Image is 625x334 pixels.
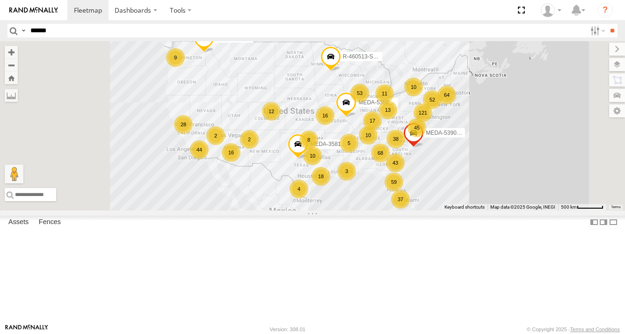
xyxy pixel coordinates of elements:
[5,46,18,58] button: Zoom in
[340,134,358,152] div: 5
[4,216,33,229] label: Assets
[561,204,577,210] span: 500 km
[312,167,330,186] div: 18
[599,216,608,229] label: Dock Summary Table to the Right
[174,115,193,134] div: 28
[611,205,621,209] a: Terms (opens in new tab)
[303,146,322,165] div: 10
[587,24,607,37] label: Search Filter Options
[386,130,405,148] div: 38
[490,204,555,210] span: Map data ©2025 Google, INEGI
[558,204,606,211] button: Map Scale: 500 km per 53 pixels
[358,100,407,106] span: MEDA-535204-Roll
[423,90,442,109] div: 52
[527,327,620,332] div: © Copyright 2025 -
[350,84,369,102] div: 53
[166,48,185,67] div: 9
[240,130,259,149] div: 2
[414,103,432,122] div: 121
[262,102,281,121] div: 12
[9,7,58,14] img: rand-logo.svg
[20,24,27,37] label: Search Query
[538,3,565,17] div: Dave Arruda
[343,54,385,60] span: R-460513-Swing
[378,101,397,119] div: 13
[316,106,334,125] div: 16
[337,162,356,181] div: 3
[609,104,625,117] label: Map Settings
[310,141,358,148] span: MEDA-358103-Roll
[299,131,318,149] div: 8
[5,325,48,334] a: Visit our Website
[270,327,305,332] div: Version: 308.01
[407,118,426,137] div: 45
[437,86,456,104] div: 64
[386,153,405,172] div: 43
[206,126,225,145] div: 2
[363,111,382,130] div: 17
[375,84,394,103] div: 11
[598,3,613,18] i: ?
[404,78,423,96] div: 10
[391,190,410,209] div: 37
[5,72,18,84] button: Zoom Home
[190,140,209,159] div: 44
[444,204,485,211] button: Keyboard shortcuts
[34,216,65,229] label: Fences
[385,173,403,191] div: 59
[222,143,240,162] div: 16
[290,180,308,198] div: 4
[589,216,599,229] label: Dock Summary Table to the Left
[570,327,620,332] a: Terms and Conditions
[609,216,618,229] label: Hide Summary Table
[371,144,390,162] div: 68
[5,89,18,102] label: Measure
[5,165,23,183] button: Drag Pegman onto the map to open Street View
[359,126,378,145] div: 10
[426,130,474,137] span: MEDA-539001-Roll
[5,58,18,72] button: Zoom out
